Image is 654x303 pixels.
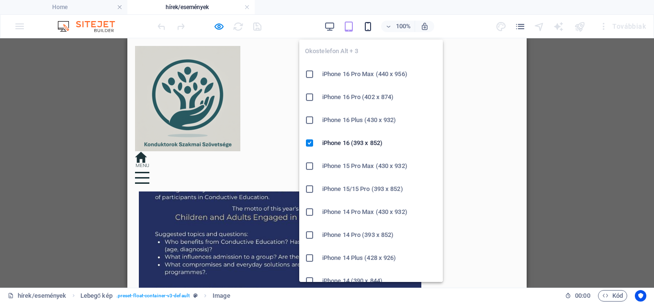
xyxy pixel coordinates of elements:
[322,91,437,103] h6: iPhone 16 Pro (402 x 874)
[116,290,190,302] span: . preset-float-container-v3-default
[322,275,437,287] h6: iPhone 14 (390 x 844)
[80,290,230,302] nav: breadcrumb
[322,229,437,241] h6: iPhone 14 Pro (393 x 852)
[565,290,590,302] h6: Munkamenet idő
[322,183,437,195] h6: iPhone 15/15 Pro (393 x 852)
[515,21,526,32] button: pages
[575,290,590,302] span: 00 00
[80,290,113,302] span: Kattintson a kijelöléshez. Dupla kattintás az szerkesztéshez
[582,292,583,299] span: :
[193,293,198,298] i: Ez az elem egy testreszabható előre beállítás
[420,22,429,31] i: Átméretezés esetén automatikusan beállítja a nagyítási szintet a választott eszköznek megfelelően.
[322,160,437,172] h6: iPhone 15 Pro Max (430 x 932)
[381,21,415,32] button: 100%
[213,290,230,302] span: Kattintson a kijelöléshez. Dupla kattintás az szerkesztéshez
[322,252,437,264] h6: iPhone 14 Plus (428 x 926)
[635,290,646,302] button: Usercentrics
[127,2,255,12] h4: hírek/események
[322,206,437,218] h6: iPhone 14 Pro Max (430 x 932)
[322,68,437,80] h6: iPhone 16 Pro Max (440 x 956)
[395,21,411,32] h6: 100%
[322,137,437,149] h6: iPhone 16 (393 x 852)
[515,21,526,32] i: Oldalak (Ctrl+Alt+S)
[322,114,437,126] h6: iPhone 16 Plus (430 x 932)
[8,290,67,302] a: Kattintson a kijelölés megszüntetéséhez. Dupla kattintás az oldalak megnyitásához
[598,290,627,302] button: Kód
[602,290,623,302] span: Kód
[55,21,127,32] img: Editor Logo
